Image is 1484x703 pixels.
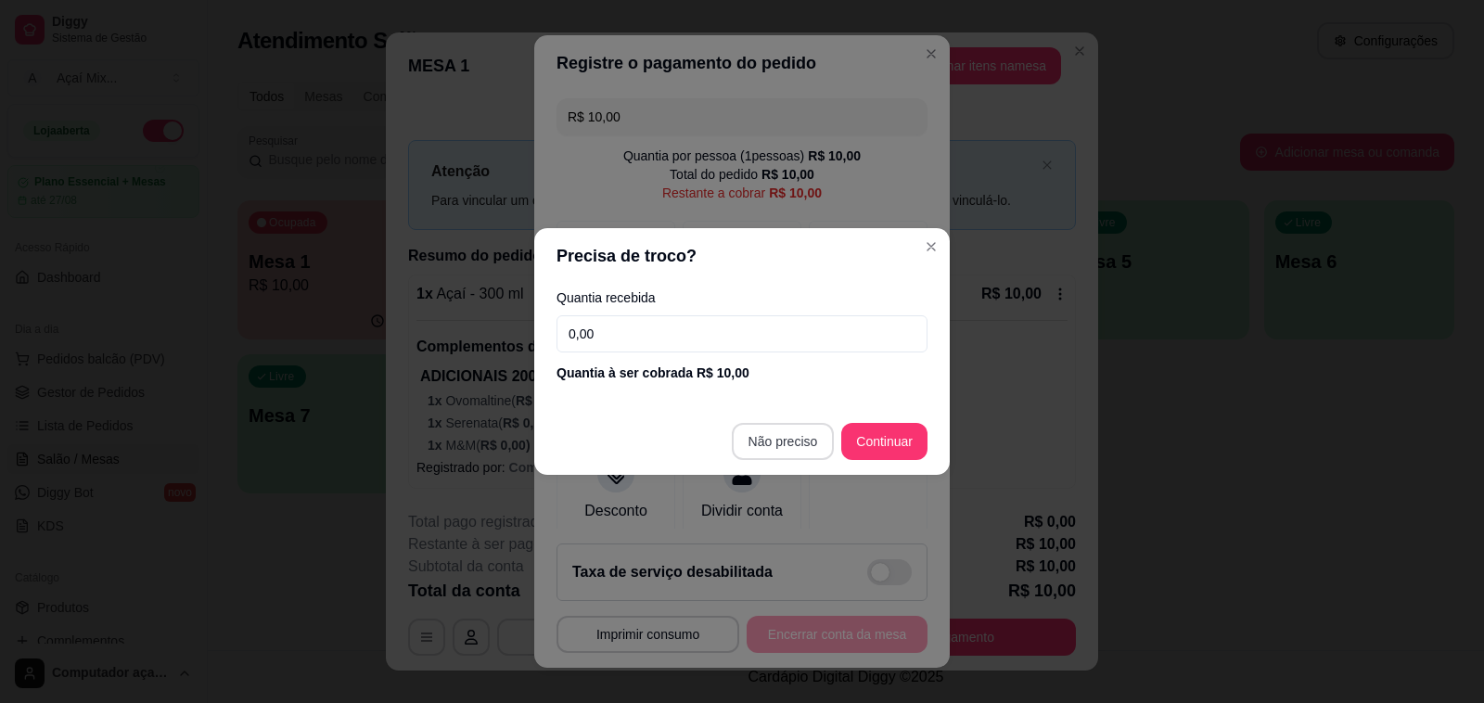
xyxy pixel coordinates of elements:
[841,423,927,460] button: Continuar
[732,423,835,460] button: Não preciso
[556,291,927,304] label: Quantia recebida
[556,364,927,382] div: Quantia à ser cobrada R$ 10,00
[534,228,950,284] header: Precisa de troco?
[916,232,946,262] button: Close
